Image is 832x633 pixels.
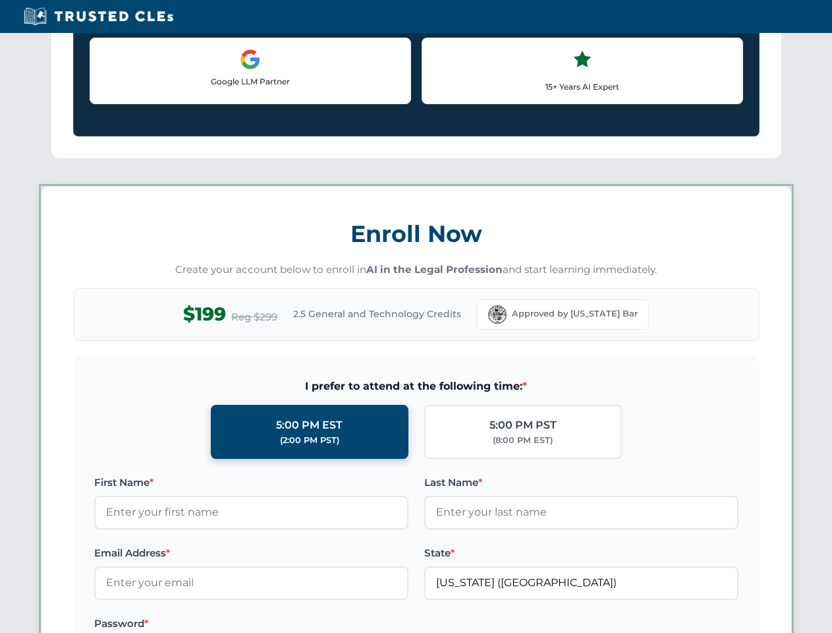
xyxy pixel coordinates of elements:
span: Reg $299 [231,309,277,325]
img: Google [240,49,261,70]
div: (8:00 PM EST) [493,434,553,447]
span: $199 [183,299,226,329]
span: 2.5 General and Technology Credits [293,307,461,321]
p: Google LLM Partner [101,75,400,88]
img: Florida Bar [488,305,507,324]
label: Email Address [94,545,408,561]
div: 5:00 PM EST [276,417,343,434]
input: Enter your first name [94,496,408,529]
span: I prefer to attend at the following time: [94,378,738,395]
label: Last Name [424,475,738,491]
img: Trusted CLEs [20,7,177,26]
h3: Enroll Now [73,213,760,255]
input: Florida (FL) [424,566,738,599]
input: Enter your email [94,566,408,599]
label: First Name [94,475,408,491]
label: State [424,545,738,561]
strong: AI in the Legal Profession [366,263,503,276]
p: 15+ Years AI Expert [433,80,732,93]
span: Approved by [US_STATE] Bar [512,307,638,320]
div: (2:00 PM PST) [280,434,339,447]
div: 5:00 PM PST [489,417,557,434]
p: Create your account below to enroll in and start learning immediately. [73,262,760,278]
input: Enter your last name [424,496,738,529]
label: Password [94,616,408,632]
